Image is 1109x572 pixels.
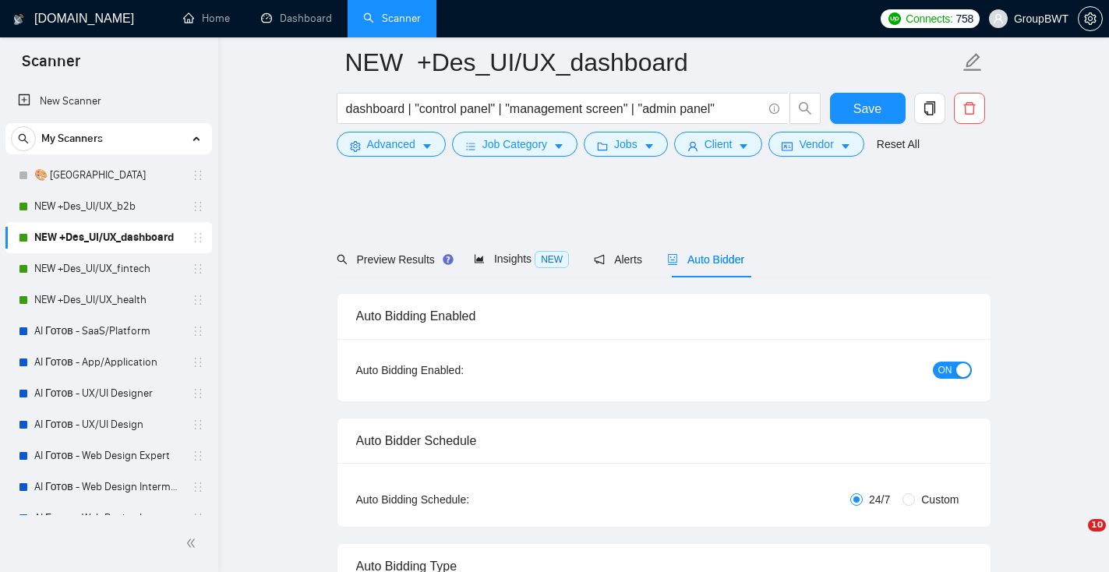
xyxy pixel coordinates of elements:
[11,126,36,151] button: search
[34,378,182,409] a: AI Готов - UX/UI Designer
[34,253,182,284] a: NEW +Des_UI/UX_fintech
[345,43,959,82] input: Scanner name...
[9,50,93,83] span: Scanner
[350,140,361,152] span: setting
[13,7,24,32] img: logo
[185,535,201,551] span: double-left
[962,52,983,72] span: edit
[597,140,608,152] span: folder
[863,491,896,508] span: 24/7
[18,86,200,117] a: New Scanner
[799,136,833,153] span: Vendor
[183,12,230,25] a: homeHome
[667,254,678,265] span: robot
[888,12,901,25] img: upwork-logo.png
[363,12,421,25] a: searchScanner
[789,93,821,124] button: search
[337,253,449,266] span: Preview Results
[915,101,945,115] span: copy
[738,140,749,152] span: caret-down
[853,99,881,118] span: Save
[192,481,204,493] span: holder
[356,418,972,463] div: Auto Bidder Schedule
[705,136,733,153] span: Client
[261,12,332,25] a: dashboardDashboard
[614,136,637,153] span: Jobs
[192,263,204,275] span: holder
[993,13,1004,24] span: user
[482,136,547,153] span: Job Category
[422,140,433,152] span: caret-down
[337,132,446,157] button: settingAdvancedcaret-down
[938,362,952,379] span: ON
[192,450,204,462] span: holder
[34,316,182,347] a: AI Готов - SaaS/Platform
[915,491,965,508] span: Custom
[954,93,985,124] button: delete
[41,123,103,154] span: My Scanners
[535,251,569,268] span: NEW
[356,362,561,379] div: Auto Bidding Enabled:
[769,104,779,114] span: info-circle
[782,140,793,152] span: idcard
[1078,6,1103,31] button: setting
[192,294,204,306] span: holder
[674,132,763,157] button: userClientcaret-down
[34,222,182,253] a: NEW +Des_UI/UX_dashboard
[34,160,182,191] a: 🎨 [GEOGRAPHIC_DATA]
[594,253,642,266] span: Alerts
[644,140,655,152] span: caret-down
[790,101,820,115] span: search
[356,491,561,508] div: Auto Bidding Schedule:
[877,136,920,153] a: Reset All
[687,140,698,152] span: user
[192,418,204,431] span: holder
[34,191,182,222] a: NEW +Des_UI/UX_b2b
[192,169,204,182] span: holder
[192,231,204,244] span: holder
[452,132,577,157] button: barsJob Categorycaret-down
[584,132,668,157] button: folderJobscaret-down
[34,284,182,316] a: NEW +Des_UI/UX_health
[768,132,864,157] button: idcardVendorcaret-down
[34,409,182,440] a: AI Готов - UX/UI Design
[553,140,564,152] span: caret-down
[192,387,204,400] span: holder
[1088,519,1106,531] span: 10
[1078,12,1103,25] a: setting
[465,140,476,152] span: bars
[192,325,204,337] span: holder
[955,101,984,115] span: delete
[346,99,762,118] input: Search Freelance Jobs...
[474,253,485,264] span: area-chart
[667,253,744,266] span: Auto Bidder
[840,140,851,152] span: caret-down
[192,512,204,524] span: holder
[192,356,204,369] span: holder
[1079,12,1102,25] span: setting
[830,93,906,124] button: Save
[34,503,182,534] a: AI Готов - Web Design Intermediate минус Development
[1056,519,1093,556] iframe: Intercom live chat
[956,10,973,27] span: 758
[192,200,204,213] span: holder
[594,254,605,265] span: notification
[34,347,182,378] a: AI Готов - App/Application
[474,252,569,265] span: Insights
[367,136,415,153] span: Advanced
[12,133,35,144] span: search
[356,294,972,338] div: Auto Bidding Enabled
[906,10,952,27] span: Connects:
[34,440,182,471] a: AI Готов - Web Design Expert
[914,93,945,124] button: copy
[337,254,348,265] span: search
[5,86,212,117] li: New Scanner
[441,252,455,267] div: Tooltip anchor
[34,471,182,503] a: AI Готов - Web Design Intermediate минус Developer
